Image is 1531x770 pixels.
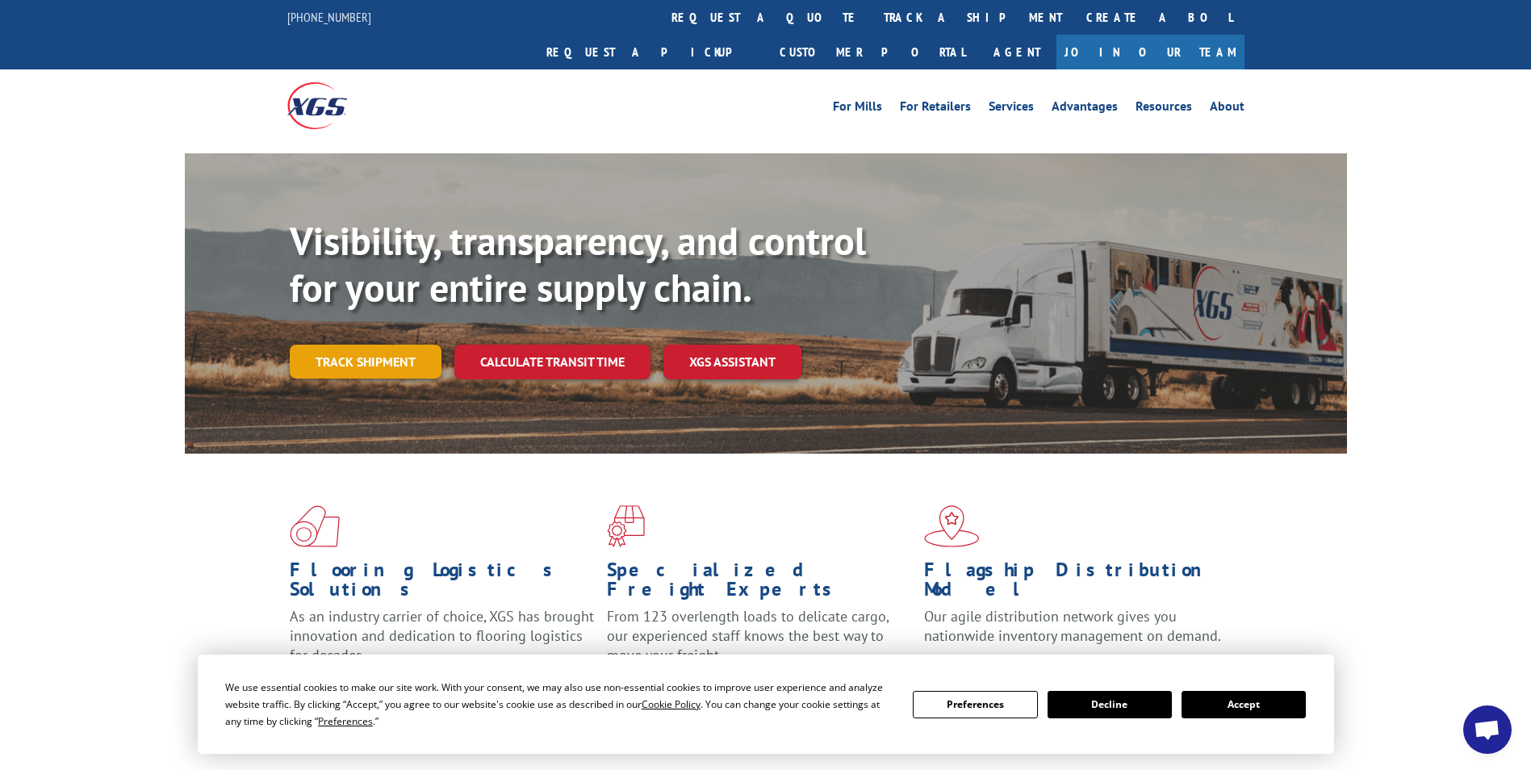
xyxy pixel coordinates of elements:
div: Cookie Consent Prompt [198,655,1334,754]
a: Services [989,100,1034,118]
button: Preferences [913,691,1037,718]
button: Decline [1048,691,1172,718]
a: Open chat [1463,705,1512,754]
a: XGS ASSISTANT [663,345,801,379]
a: [PHONE_NUMBER] [287,9,371,25]
span: Preferences [318,714,373,728]
h1: Flagship Distribution Model [924,560,1229,607]
h1: Flooring Logistics Solutions [290,560,595,607]
img: xgs-icon-flagship-distribution-model-red [924,505,980,547]
a: About [1210,100,1244,118]
span: Cookie Policy [642,697,701,711]
a: Join Our Team [1056,35,1244,69]
a: Request a pickup [534,35,768,69]
a: For Retailers [900,100,971,118]
a: Resources [1136,100,1192,118]
h1: Specialized Freight Experts [607,560,912,607]
img: xgs-icon-total-supply-chain-intelligence-red [290,505,340,547]
b: Visibility, transparency, and control for your entire supply chain. [290,216,866,312]
a: Calculate transit time [454,345,650,379]
a: Agent [977,35,1056,69]
a: Advantages [1052,100,1118,118]
p: From 123 overlength loads to delicate cargo, our experienced staff knows the best way to move you... [607,607,912,679]
a: For Mills [833,100,882,118]
span: As an industry carrier of choice, XGS has brought innovation and dedication to flooring logistics... [290,607,594,664]
button: Accept [1182,691,1306,718]
span: Our agile distribution network gives you nationwide inventory management on demand. [924,607,1221,645]
a: Customer Portal [768,35,977,69]
a: Track shipment [290,345,441,379]
div: We use essential cookies to make our site work. With your consent, we may also use non-essential ... [225,679,893,730]
img: xgs-icon-focused-on-flooring-red [607,505,645,547]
